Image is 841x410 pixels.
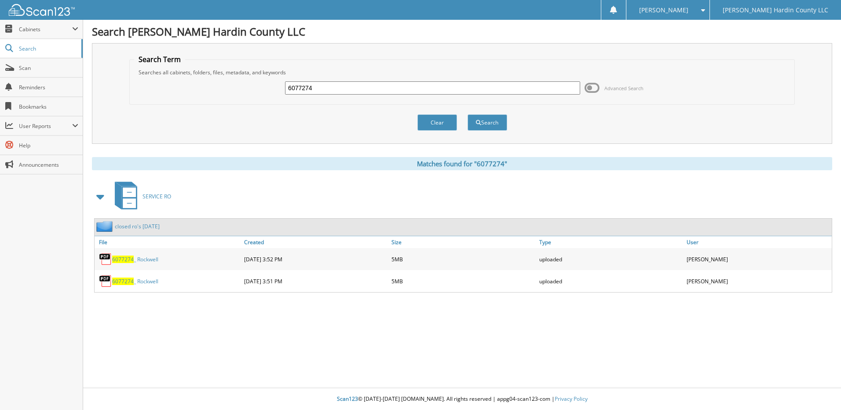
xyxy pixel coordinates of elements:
[337,395,358,403] span: Scan123
[92,24,832,39] h1: Search [PERSON_NAME] Hardin County LLC
[95,236,242,248] a: File
[389,272,537,290] div: 5MB
[468,114,507,131] button: Search
[242,236,389,248] a: Created
[110,179,171,214] a: SERVICE RO
[96,221,115,232] img: folder2.png
[143,193,171,200] span: SERVICE RO
[19,161,78,168] span: Announcements
[19,26,72,33] span: Cabinets
[604,85,644,92] span: Advanced Search
[723,7,828,13] span: [PERSON_NAME] Hardin County LLC
[684,236,832,248] a: User
[797,368,841,410] iframe: Chat Widget
[19,103,78,110] span: Bookmarks
[242,250,389,268] div: [DATE] 3:52 PM
[417,114,457,131] button: Clear
[112,278,134,285] span: 6077274
[684,272,832,290] div: [PERSON_NAME]
[537,250,684,268] div: uploaded
[92,157,832,170] div: Matches found for "6077274"
[389,236,537,248] a: Size
[83,388,841,410] div: © [DATE]-[DATE] [DOMAIN_NAME]. All rights reserved | appg04-scan123-com |
[639,7,688,13] span: [PERSON_NAME]
[684,250,832,268] div: [PERSON_NAME]
[134,69,790,76] div: Searches all cabinets, folders, files, metadata, and keywords
[134,55,185,64] legend: Search Term
[537,236,684,248] a: Type
[99,253,112,266] img: PDF.png
[99,275,112,288] img: PDF.png
[537,272,684,290] div: uploaded
[242,272,389,290] div: [DATE] 3:51 PM
[112,278,158,285] a: 6077274_ Rockwell
[19,45,77,52] span: Search
[555,395,588,403] a: Privacy Policy
[19,122,72,130] span: User Reports
[19,64,78,72] span: Scan
[9,4,75,16] img: scan123-logo-white.svg
[19,142,78,149] span: Help
[112,256,158,263] a: 6077274_ Rockwell
[112,256,134,263] span: 6077274
[19,84,78,91] span: Reminders
[389,250,537,268] div: 5MB
[115,223,160,230] a: closed ro's [DATE]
